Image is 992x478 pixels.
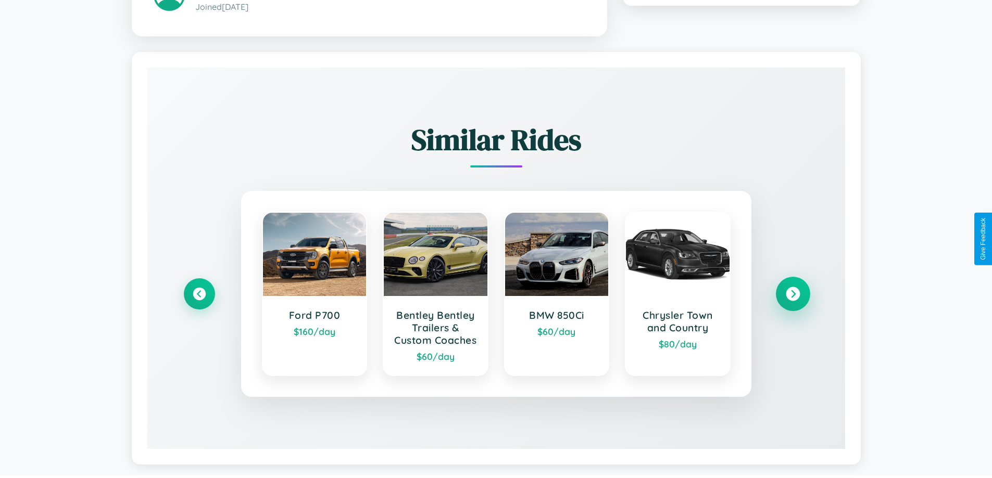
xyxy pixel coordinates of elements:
[980,218,987,260] div: Give Feedback
[636,309,719,334] h3: Chrysler Town and Country
[262,212,368,376] a: Ford P700$160/day
[273,309,356,321] h3: Ford P700
[516,309,598,321] h3: BMW 850Ci
[394,351,477,362] div: $ 60 /day
[394,309,477,346] h3: Bentley Bentley Trailers & Custom Coaches
[625,212,731,376] a: Chrysler Town and Country$80/day
[273,326,356,337] div: $ 160 /day
[516,326,598,337] div: $ 60 /day
[383,212,488,376] a: Bentley Bentley Trailers & Custom Coaches$60/day
[636,338,719,350] div: $ 80 /day
[504,212,610,376] a: BMW 850Ci$60/day
[184,120,809,160] h2: Similar Rides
